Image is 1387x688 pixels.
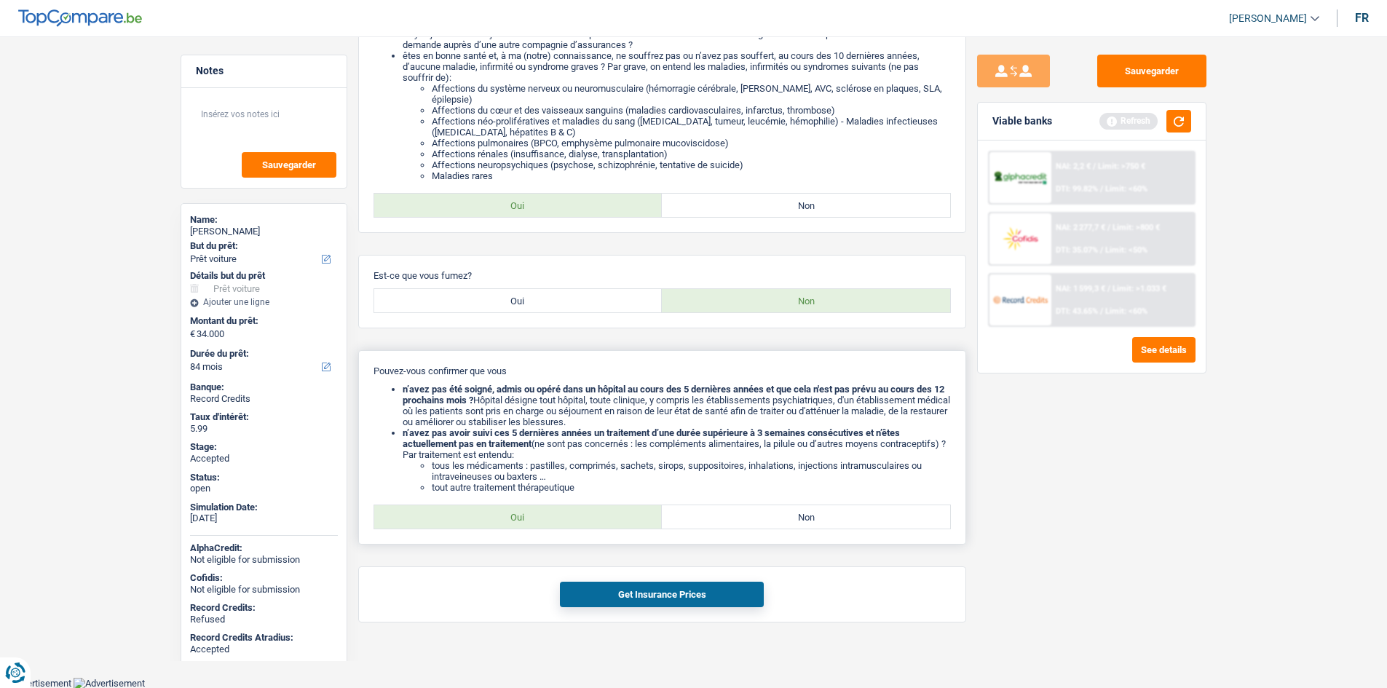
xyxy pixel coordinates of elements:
[374,270,951,281] p: Est-ce que vous fumez?
[190,472,338,483] div: Status:
[1055,307,1097,316] span: DTI: 43.65%
[190,542,338,554] div: AlphaCredit:
[1055,284,1105,293] span: NAI: 1 599,3 €
[1055,223,1105,232] span: NAI: 2 277,7 €
[190,441,338,453] div: Stage:
[1099,307,1102,316] span: /
[403,427,951,493] li: (ne sont pas concernés : les compléments alimentaires, la pilule ou d’autres moyens contraceptifs...
[1105,307,1147,316] span: Limit: <60%
[190,423,338,435] div: 5.99
[432,83,951,105] li: Affections du système nerveux ou neuromusculaire (hémorragie cérébrale, [PERSON_NAME], AVC, sclér...
[374,365,951,376] p: Pouvez-vous confirmer que vous
[190,393,338,405] div: Record Credits
[196,65,332,77] h5: Notes
[190,297,338,307] div: Ajouter une ligne
[190,584,338,596] div: Not eligible for submission
[190,411,338,423] div: Taux d'intérêt:
[190,315,335,327] label: Montant du prêt:
[1105,184,1147,194] span: Limit: <60%
[403,384,951,427] li: Hôpital désigne tout hôpital, toute clinique, y compris les établissements psychiatriques, d'un é...
[374,289,663,312] label: Oui
[374,194,663,217] label: Oui
[190,602,338,614] div: Record Credits:
[1355,11,1369,25] div: fr
[1112,223,1159,232] span: Limit: >800 €
[190,453,338,464] div: Accepted
[432,149,951,159] li: Affections rénales (insuffisance, dialyse, transplantation)
[1097,162,1145,171] span: Limit: >750 €
[662,289,950,312] label: Non
[432,138,951,149] li: Affections pulmonaires (BPCO, emphysème pulmonaire mucoviscidose)
[992,115,1052,127] div: Viable banks
[1229,12,1307,25] span: [PERSON_NAME]
[190,513,338,524] div: [DATE]
[1055,162,1090,171] span: NAI: 2,2 €
[1217,7,1319,31] a: [PERSON_NAME]
[190,502,338,513] div: Simulation Date:
[1099,184,1102,194] span: /
[432,159,951,170] li: Affections neuropsychiques (psychose, schizophrénie, tentative de suicide)
[190,632,338,644] div: Record Credits Atradius:
[1099,245,1102,255] span: /
[1092,162,1095,171] span: /
[1099,113,1158,129] div: Refresh
[1055,184,1097,194] span: DTI: 99.82%
[403,427,900,449] b: n’avez pas avoir suivi ces 5 dernières années un traitement d’une durée supérieure à 3 semaines c...
[190,644,338,655] div: Accepted
[190,614,338,625] div: Refused
[993,286,1047,313] img: Record Credits
[432,460,951,482] li: tous les médicaments : pastilles, comprimés, sachets, sirops, suppositoires, inhalations, injecti...
[1055,245,1097,255] span: DTI: 35.07%
[262,160,316,170] span: Sauvegarder
[1097,55,1206,87] button: Sauvegarder
[403,50,951,181] li: êtes en bonne santé et, à ma (notre) connaissance, ne souffrez pas ou n’avez pas souffert, au cou...
[190,381,338,393] div: Banque:
[1107,284,1110,293] span: /
[432,170,951,181] li: Maladies rares
[190,572,338,584] div: Cofidis:
[190,348,335,360] label: Durée du prêt:
[993,225,1047,252] img: Cofidis
[190,328,195,340] span: €
[190,554,338,566] div: Not eligible for submission
[1132,337,1196,363] button: See details
[662,194,950,217] label: Non
[190,270,338,282] div: Détails but du prêt
[190,214,338,226] div: Name:
[432,482,951,493] li: tout autre traitement thérapeutique
[432,116,951,138] li: Affections néo-prolifératives et maladies du sang ([MEDICAL_DATA], tumeur, leucémie, hémophilie) ...
[190,483,338,494] div: open
[18,9,142,27] img: TopCompare Logo
[1112,284,1166,293] span: Limit: >1.033 €
[993,170,1047,186] img: AlphaCredit
[1105,245,1147,255] span: Limit: <50%
[1107,223,1110,232] span: /
[374,505,663,529] label: Oui
[560,582,764,607] button: Get Insurance Prices
[662,505,950,529] label: Non
[432,105,951,116] li: Affections du cœur et des vaisseaux sanguins (maladies cardiovasculaires, infarctus, thrombose)
[403,28,951,50] li: n’ayez jamais fait l’objet d’un refus de souscription d’une assurance vie ou d’un revenu garanti ...
[242,152,336,178] button: Sauvegarder
[190,240,335,252] label: But du prêt:
[190,226,338,237] div: [PERSON_NAME]
[403,384,944,406] b: n’avez pas été soigné, admis ou opéré dans un hôpital au cours des 5 dernières années et que cela...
